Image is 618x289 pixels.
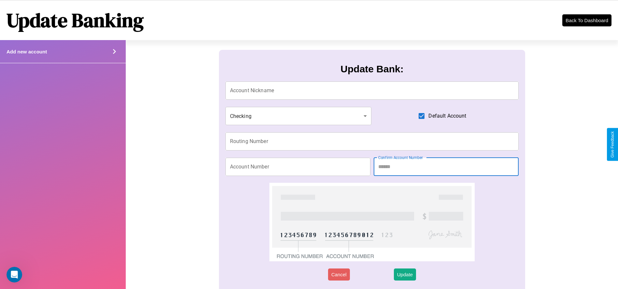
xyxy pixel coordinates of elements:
[378,155,423,160] label: Confirm Account Number
[610,131,615,158] div: Give Feedback
[269,183,475,261] img: check
[328,268,350,281] button: Cancel
[7,7,144,34] h1: Update Banking
[394,268,416,281] button: Update
[562,14,611,26] button: Back To Dashboard
[428,112,466,120] span: Default Account
[225,107,371,125] div: Checking
[7,267,22,282] iframe: Intercom live chat
[7,49,47,54] h4: Add new account
[340,64,403,75] h3: Update Bank:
